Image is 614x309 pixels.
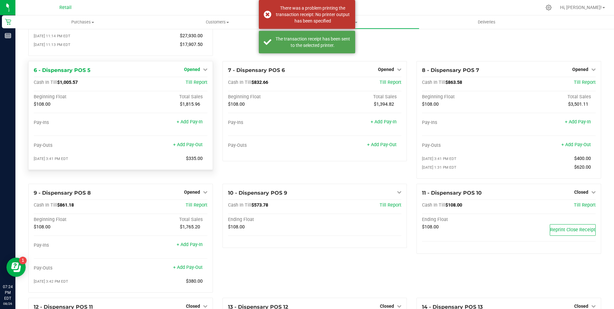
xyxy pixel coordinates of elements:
div: Beginning Float [34,94,120,100]
a: + Add Pay-In [371,119,397,125]
span: $108.00 [422,102,439,107]
span: Cash In Till [422,80,445,85]
span: Cash In Till [228,202,251,208]
div: Beginning Float [422,94,509,100]
div: Ending Float [228,217,315,223]
div: Manage settings [545,4,553,11]
inline-svg: Reports [5,32,11,39]
span: Hi, [PERSON_NAME]! [560,5,602,10]
span: $573.78 [251,202,268,208]
span: Opened [184,190,200,195]
span: Deliveries [469,19,504,25]
div: Beginning Float [34,217,120,223]
a: Till Report [380,202,401,208]
a: Deliveries [419,15,554,29]
span: $1,815.96 [180,102,200,107]
span: Retail [59,5,72,10]
div: There was a problem printing the transaction receipt: No printer output has been specified [275,5,350,24]
span: $1,394.82 [374,102,394,107]
div: Ending Float [422,217,509,223]
span: [DATE] 1:31 PM EDT [422,165,456,170]
span: $108.00 [445,202,462,208]
span: $17,907.50 [180,42,203,47]
span: [DATE] 11:16 PM EDT [34,25,70,30]
div: Total Sales [120,217,207,223]
span: Purchases [15,19,150,25]
div: Total Sales [120,94,207,100]
div: Pay-Outs [34,265,120,271]
span: $108.00 [34,224,50,230]
span: $863.58 [445,80,462,85]
div: Pay-Outs [422,143,509,148]
span: Cash In Till [34,80,57,85]
span: Opened [572,67,588,72]
div: Pay-Outs [228,143,315,148]
iframe: Resource center [6,258,26,277]
span: $108.00 [422,224,439,230]
span: Opened [378,67,394,72]
a: Till Report [574,202,596,208]
span: [DATE] 3:41 PM EDT [422,156,456,161]
a: + Add Pay-In [565,119,591,125]
span: [DATE] 11:14 PM EDT [34,34,70,38]
span: 7 - Dispensary POS 6 [228,67,285,73]
a: + Add Pay-Out [173,142,203,147]
div: Beginning Float [228,94,315,100]
a: Till Report [574,80,596,85]
div: Pay-Ins [34,243,120,248]
div: Pay-Ins [228,120,315,126]
span: $861.18 [57,202,74,208]
span: Opened [184,67,200,72]
inline-svg: Retail [5,19,11,25]
span: $335.00 [186,156,203,161]
a: Till Report [186,202,207,208]
span: 9 - Dispensary POS 8 [34,190,91,196]
span: Customers [150,19,284,25]
span: [DATE] 3:42 PM EDT [34,279,68,284]
a: Purchases [15,15,150,29]
span: $3,501.11 [568,102,588,107]
span: Closed [574,190,588,195]
span: $27,930.00 [180,24,203,30]
span: Reprint Close Receipt [550,227,595,233]
span: Closed [186,304,200,309]
div: Pay-Outs [34,143,120,148]
p: 07:24 PM EDT [3,284,13,301]
a: Till Report [380,80,401,85]
span: Cash In Till [422,202,445,208]
div: Pay-Ins [34,120,120,126]
span: [DATE] 3:41 PM EDT [34,156,68,161]
button: Reprint Close Receipt [550,224,596,236]
span: $108.00 [228,102,245,107]
a: Till Report [186,80,207,85]
span: $108.00 [34,102,50,107]
span: $108.00 [228,224,245,230]
span: 8 - Dispensary POS 7 [422,67,479,73]
div: Total Sales [315,94,401,100]
span: $380.00 [186,278,203,284]
span: $27,930.00 [180,33,203,39]
span: [DATE] 11:13 PM EDT [34,42,70,47]
a: + Add Pay-Out [173,265,203,270]
a: + Add Pay-Out [367,142,397,147]
span: $1,005.57 [57,80,78,85]
span: $620.00 [574,164,591,170]
a: + Add Pay-Out [561,142,591,147]
div: The transaction receipt has been sent to the selected printer. [275,36,350,49]
div: Pay-Ins [422,120,509,126]
span: 6 - Dispensary POS 5 [34,67,91,73]
span: $1,765.20 [180,224,200,230]
span: 10 - Dispensary POS 9 [228,190,287,196]
a: Customers [150,15,285,29]
span: Cash In Till [228,80,251,85]
span: Cash In Till [34,202,57,208]
span: $832.66 [251,80,268,85]
a: + Add Pay-In [177,242,203,247]
div: Total Sales [509,94,596,100]
iframe: Resource center unread badge [19,257,27,264]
